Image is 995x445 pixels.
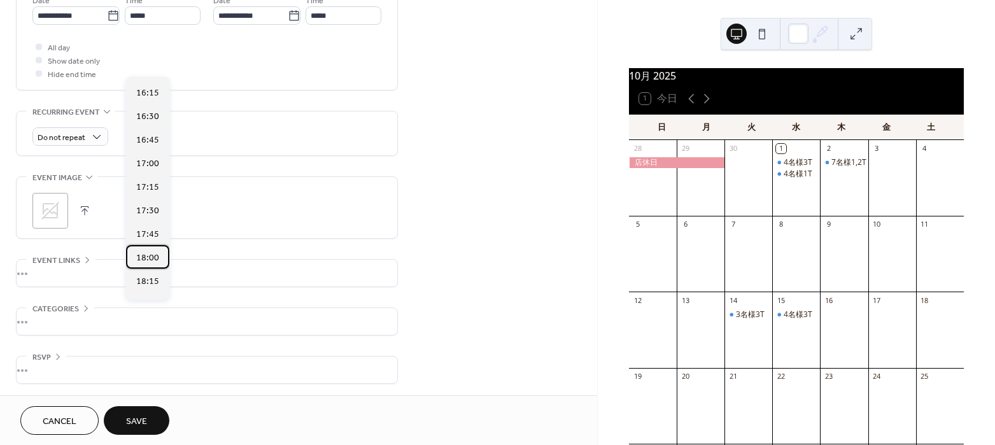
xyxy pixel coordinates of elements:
[633,220,642,229] div: 5
[824,295,833,305] div: 16
[136,110,159,124] span: 16:30
[104,406,169,435] button: Save
[681,220,690,229] div: 6
[772,309,820,320] div: 4名様3T
[136,87,159,100] span: 16:15
[136,228,159,241] span: 17:45
[43,415,76,428] span: Cancel
[32,351,51,364] span: RSVP
[48,41,70,55] span: All day
[872,295,882,305] div: 17
[136,251,159,265] span: 18:00
[776,144,786,153] div: 1
[774,115,819,140] div: 水
[32,171,82,185] span: Event image
[126,415,147,428] span: Save
[136,204,159,218] span: 17:30
[38,131,85,145] span: Do not repeat
[784,169,812,180] div: 4名様1T
[629,157,724,168] div: 店休日
[32,302,79,316] span: Categories
[136,181,159,194] span: 17:15
[32,193,68,229] div: ;
[136,157,159,171] span: 17:00
[136,134,159,147] span: 16:45
[831,157,866,168] div: 7名様1,2T
[820,157,868,168] div: 7名様1,2T
[633,295,642,305] div: 12
[728,220,738,229] div: 7
[776,295,786,305] div: 15
[920,144,929,153] div: 4
[920,295,929,305] div: 18
[776,372,786,381] div: 22
[784,157,812,168] div: 4名様3T
[17,357,397,383] div: •••
[681,295,690,305] div: 13
[728,144,738,153] div: 30
[920,220,929,229] div: 11
[17,260,397,286] div: •••
[872,372,882,381] div: 24
[819,115,864,140] div: 木
[32,106,100,119] span: Recurring event
[633,144,642,153] div: 28
[736,309,765,320] div: 3名様3T
[920,372,929,381] div: 25
[32,254,80,267] span: Event links
[728,295,738,305] div: 14
[136,299,159,312] span: 18:30
[728,372,738,381] div: 21
[684,115,729,140] div: 月
[824,372,833,381] div: 23
[772,157,820,168] div: 4名様3T
[776,220,786,229] div: 8
[824,220,833,229] div: 9
[872,220,882,229] div: 10
[824,144,833,153] div: 2
[136,275,159,288] span: 18:15
[908,115,954,140] div: 土
[681,372,690,381] div: 20
[872,144,882,153] div: 3
[724,309,772,320] div: 3名様3T
[772,169,820,180] div: 4名様1T
[633,372,642,381] div: 19
[639,115,684,140] div: 日
[784,309,812,320] div: 4名様3T
[864,115,909,140] div: 金
[729,115,774,140] div: 火
[17,308,397,335] div: •••
[20,406,99,435] button: Cancel
[48,68,96,81] span: Hide end time
[681,144,690,153] div: 29
[629,68,964,83] div: 10月 2025
[48,55,100,68] span: Show date only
